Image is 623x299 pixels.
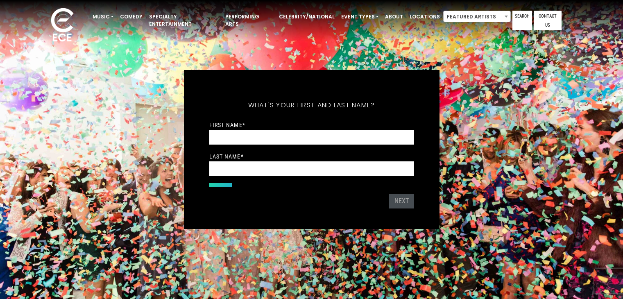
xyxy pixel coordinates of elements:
a: Contact Us [534,11,562,30]
h5: What's your first and last name? [209,91,414,120]
span: Featured Artists [443,11,511,22]
a: Search [512,11,532,30]
a: Performing Arts [222,10,276,31]
span: Featured Artists [444,11,510,23]
label: First Name [209,121,245,129]
a: About [382,10,406,24]
a: Celebrity/National [276,10,338,24]
a: Comedy [117,10,146,24]
a: Music [89,10,117,24]
a: Event Types [338,10,382,24]
a: Specialty Entertainment [146,10,222,31]
img: ece_new_logo_whitev2-1.png [42,6,83,45]
label: Last Name [209,153,244,160]
a: Locations [406,10,443,24]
